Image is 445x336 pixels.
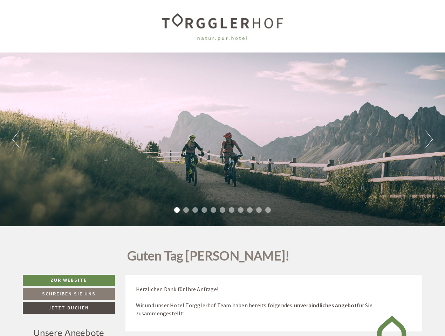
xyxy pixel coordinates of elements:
a: Jetzt buchen [23,302,115,314]
h1: Guten Tag [PERSON_NAME]! [127,249,290,266]
strong: unverbindliches Angebot [294,302,357,309]
button: Next [425,131,433,148]
p: Herzlichen Dank für Ihre Anfrage! Wir und unser Hotel Torgglerhof Team haben bereits folgendes, f... [136,285,412,317]
a: Zur Website [23,275,115,286]
a: Schreiben Sie uns [23,288,115,300]
button: Previous [12,131,20,148]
